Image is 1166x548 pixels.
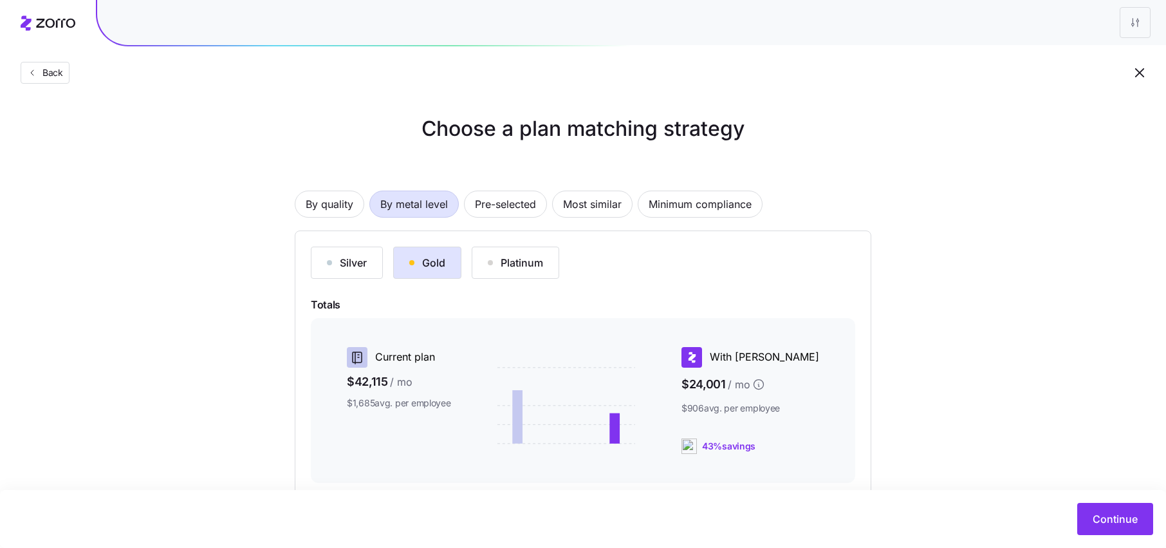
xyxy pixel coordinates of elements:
button: By quality [295,191,364,218]
span: $42,115 [347,373,451,392]
div: Silver [327,255,367,270]
div: With [PERSON_NAME] [681,347,819,368]
div: Current plan [347,347,451,368]
img: ai-icon.png [681,439,697,454]
h1: Choose a plan matching strategy [295,113,871,144]
div: Gold [409,255,445,270]
span: Continue [1093,511,1138,527]
button: Platinum [472,247,559,279]
span: $24,001 [681,373,819,397]
div: Platinum [488,255,543,270]
span: By metal level [380,191,448,217]
button: Minimum compliance [638,191,763,218]
button: Continue [1077,503,1153,535]
span: 43% savings [702,440,755,453]
span: Minimum compliance [649,191,752,217]
span: Pre-selected [475,191,536,217]
button: Gold [393,247,461,279]
span: / mo [390,374,412,390]
button: Most similar [552,191,633,218]
button: Back [21,62,69,84]
span: $1,685 avg. per employee [347,397,451,410]
button: Silver [311,247,383,279]
span: Back [37,66,63,79]
span: Most similar [563,191,622,217]
span: / mo [728,377,750,393]
button: By metal level [369,191,459,218]
span: By quality [306,191,353,217]
span: Totals [311,297,855,313]
span: $906 avg. per employee [681,402,819,415]
button: Pre-selected [464,191,547,218]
